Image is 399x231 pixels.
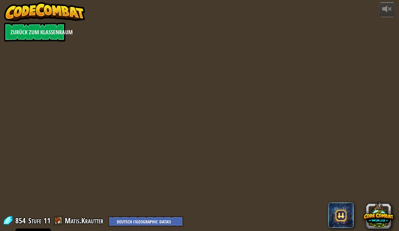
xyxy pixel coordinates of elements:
span: CodeCombat AI HackStack [328,202,354,228]
span: 11 [43,215,50,226]
span: 854 [15,215,28,226]
a: Zurück zum Klassenraum [4,23,65,42]
a: Matis.Krautter [65,215,105,226]
button: CodeCombat Worlds on Roblox [363,200,394,230]
button: Lautstärke anpassen [379,2,395,17]
span: Stufe [28,215,41,226]
img: CodeCombat - Learn how to code by playing a game [4,2,85,21]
